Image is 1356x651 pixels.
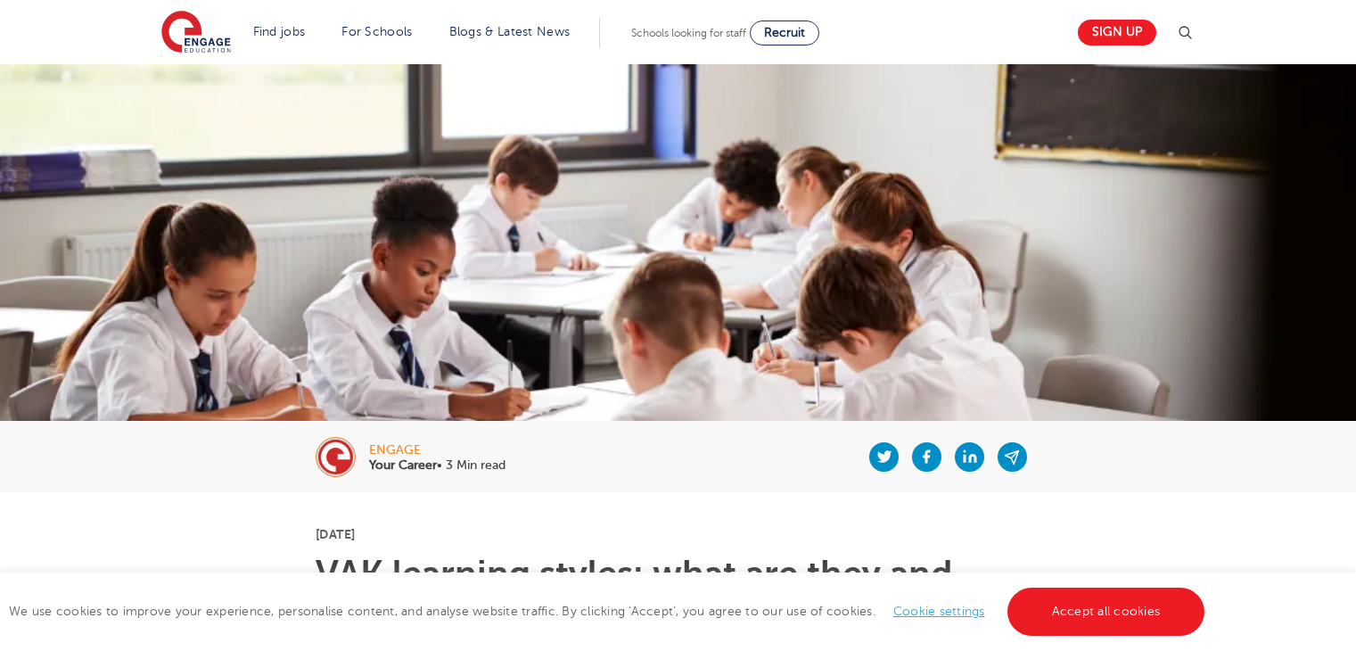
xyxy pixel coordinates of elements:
[369,458,437,472] b: Your Career
[9,605,1209,618] span: We use cookies to improve your experience, personalise content, and analyse website traffic. By c...
[631,27,746,39] span: Schools looking for staff
[750,21,819,45] a: Recruit
[449,25,571,38] a: Blogs & Latest News
[893,605,985,618] a: Cookie settings
[369,459,505,472] p: • 3 Min read
[161,11,231,55] img: Engage Education
[253,25,306,38] a: Find jobs
[316,528,1040,540] p: [DATE]
[341,25,412,38] a: For Schools
[369,444,505,457] div: engage
[1007,588,1205,636] a: Accept all cookies
[764,26,805,39] span: Recruit
[1078,20,1156,45] a: Sign up
[316,556,1040,628] h1: VAK learning styles: what are they and what do they mean? Engage Education |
